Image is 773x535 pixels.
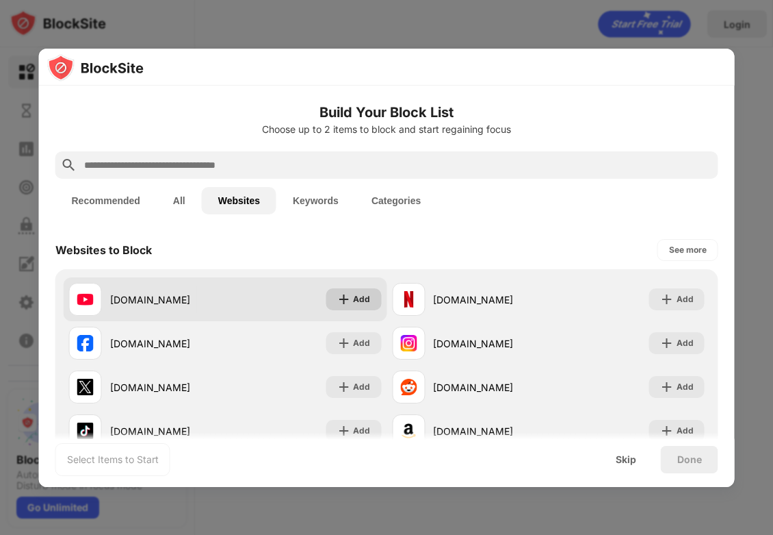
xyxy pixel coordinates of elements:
div: [DOMAIN_NAME] [110,336,225,351]
h6: Build Your Block List [55,102,718,123]
img: favicons [77,335,94,351]
div: Choose up to 2 items to block and start regaining focus [55,124,718,135]
img: favicons [77,379,94,395]
img: favicons [400,335,417,351]
img: search.svg [61,157,77,173]
div: Add [353,424,370,438]
div: [DOMAIN_NAME] [433,336,548,351]
img: favicons [77,291,94,308]
img: favicons [400,291,417,308]
div: Websites to Block [55,243,152,257]
div: [DOMAIN_NAME] [110,380,225,395]
button: Categories [355,187,437,214]
div: [DOMAIN_NAME] [433,380,548,395]
img: favicons [400,379,417,395]
div: Skip [616,454,636,465]
div: [DOMAIN_NAME] [110,293,225,307]
div: Add [353,380,370,394]
div: Add [353,293,370,306]
button: Recommended [55,187,157,214]
div: Select Items to Start [67,453,159,466]
div: [DOMAIN_NAME] [110,424,225,438]
img: favicons [400,423,417,439]
button: All [157,187,202,214]
img: favicons [77,423,94,439]
div: Add [353,336,370,350]
div: [DOMAIN_NAME] [433,424,548,438]
img: logo-blocksite.svg [47,54,144,82]
div: Add [677,336,694,350]
div: Add [677,424,694,438]
div: [DOMAIN_NAME] [433,293,548,307]
div: Add [677,380,694,394]
div: Done [677,454,702,465]
button: Keywords [276,187,355,214]
button: Websites [202,187,276,214]
div: Add [677,293,694,306]
div: See more [669,243,707,257]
